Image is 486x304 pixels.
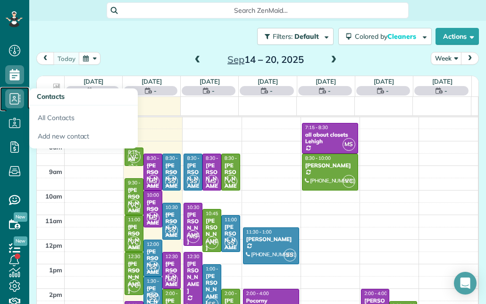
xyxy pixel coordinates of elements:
h2: 14 – 20, 2025 [207,54,325,65]
div: [PERSON_NAME] [186,162,200,196]
a: [DATE] [200,78,220,85]
a: Filters: Default [252,28,334,45]
button: next [461,52,479,65]
span: SS [165,175,178,188]
span: 11am [45,217,62,225]
button: prev [36,52,54,65]
span: 8:30 - 10:00 [225,155,250,161]
span: SS [225,236,237,249]
span: Sep [227,53,244,65]
span: 8:30 - 10:00 [147,155,172,161]
span: VC [128,200,141,212]
span: MS [147,212,159,225]
span: - [328,86,331,96]
div: [PERSON_NAME] [127,187,141,221]
span: MS [165,273,178,286]
span: VC [128,279,141,292]
div: all about closets Lehigh [305,131,355,145]
button: Colored byCleaners [338,28,432,45]
span: Colored by [355,32,419,41]
a: [DATE] [142,78,162,85]
span: SS [284,249,296,261]
span: Filters: [273,32,293,41]
span: MS [147,175,159,188]
div: [PERSON_NAME] [165,162,178,196]
span: 11:00 - 12:30 [128,217,156,223]
span: MS [206,175,218,188]
button: Actions [436,28,479,45]
span: 12pm [45,242,62,249]
span: 1pm [49,266,62,274]
a: All Contacts [29,105,138,127]
span: VC [225,175,237,188]
div: [PERSON_NAME] [165,261,178,295]
span: 10am [45,192,62,200]
span: 11:30 - 1:00 [246,229,272,235]
a: [DATE] [432,78,452,85]
span: VC [343,175,355,188]
div: [PERSON_NAME] [224,224,237,258]
span: 12:30 - 2:15 [128,253,153,260]
span: 12:00 - 1:30 [147,241,172,247]
span: New [14,212,27,222]
span: - [96,86,99,96]
span: VC [128,236,141,249]
button: today [53,52,80,65]
span: 2:00 - 4:00 [166,290,188,296]
a: [DATE] [84,78,104,85]
span: 8:15 - 9:00 [128,149,151,155]
span: MS [343,138,355,151]
div: [PERSON_NAME] [127,224,141,258]
span: - [212,86,215,96]
div: Pocorny [246,297,296,304]
div: Open Intercom Messenger [454,272,477,295]
span: 7:15 - 8:30 [305,124,328,130]
div: [PERSON_NAME] [165,211,178,245]
span: 1:30 - 2:45 [147,278,169,284]
button: Week [431,52,462,65]
div: [PERSON_NAME] [224,162,237,196]
span: SS [165,224,178,237]
span: Contacts [37,92,65,101]
div: [PERSON_NAME] [146,199,159,233]
span: 10:45 - 12:30 [206,210,234,217]
a: Add new contact [29,127,138,149]
div: [PERSON_NAME] [146,162,159,196]
span: 12:30 - 2:00 [166,253,191,260]
a: [DATE] [316,78,336,85]
span: VC [128,150,141,163]
a: [DATE] [374,78,394,85]
span: VC [206,236,218,249]
span: SS [187,175,200,188]
span: 2:00 - 4:00 [364,290,387,296]
span: 2:00 - 4:00 [246,290,269,296]
span: 8:30 - 10:00 [305,155,331,161]
span: 10:30 - 12:15 [187,204,215,210]
div: [PERSON_NAME] [205,162,218,196]
span: 10:30 - 12:00 [166,204,194,210]
span: 10:00 - 11:30 [147,192,175,198]
span: 9:30 - 11:00 [128,180,153,186]
span: - [386,86,389,96]
span: - [154,86,157,96]
span: MS [187,230,200,243]
span: 9am [49,168,62,175]
span: 11:00 - 12:30 [225,217,253,223]
span: 8:30 - 10:00 [166,155,191,161]
div: [PERSON_NAME] [305,162,355,169]
span: 12:30 - 4:00 [187,253,212,260]
div: [PERSON_NAME] [246,236,296,243]
span: SS [147,261,159,274]
div: [PERSON_NAME] [146,248,159,282]
span: 8:30 - 10:00 [187,155,212,161]
span: 2:00 - 4:00 [225,290,247,296]
span: New [14,236,27,246]
span: - [270,86,273,96]
span: - [444,86,447,96]
span: Cleaners [387,32,418,41]
span: 2pm [49,291,62,298]
div: [PERSON_NAME] [186,211,200,245]
div: [PERSON_NAME] [205,217,218,252]
span: 8:30 - 10:00 [206,155,231,161]
a: [DATE] [258,78,278,85]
